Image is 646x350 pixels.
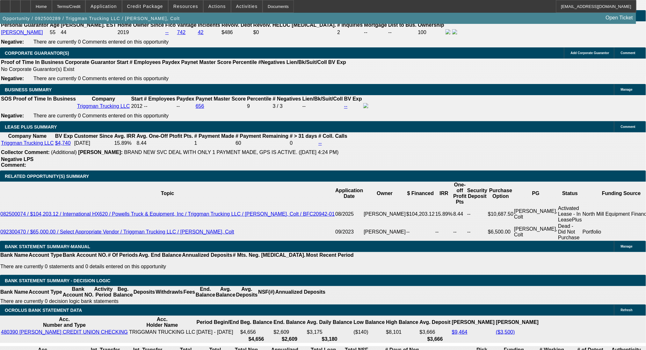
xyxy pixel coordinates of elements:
td: 1 [194,140,235,146]
th: Fees [183,286,195,298]
td: $4,656 [240,329,272,335]
div: 9 [247,103,271,109]
b: # Payment Made [194,133,234,139]
b: Avg. One-Off Ptofit Pts. [137,133,193,139]
b: Revolv. HELOC [MEDICAL_DATA]. [253,22,336,28]
a: Triggman Trucking LLC [77,103,130,109]
th: $ Financed [406,182,435,205]
td: TRIGGMAN TRUCKING LLC [129,329,196,335]
th: Bank Account NO. [62,252,108,258]
td: $6,500.00 [488,223,514,241]
th: End. Balance [195,286,215,298]
td: 08/2025 [335,205,363,223]
b: BV Exp [55,133,73,139]
b: Paynet Master Score [196,96,246,101]
th: PG [514,182,558,205]
th: High Balance [386,316,418,328]
span: Add Corporate Guarantor [571,51,609,55]
td: 15.89% [114,140,136,146]
a: 082500074 / $104,203.12 / International HX620 / Powells Truck & Equipment, Inc / Triggman Truckin... [0,211,335,217]
a: 742 [177,30,186,35]
span: Manage [621,88,633,91]
span: Credit Package [127,4,163,9]
button: Credit Package [122,0,168,12]
span: CORPORATE GUARANTOR(S) [5,51,69,56]
span: LEASE PLUS SUMMARY [5,124,57,129]
b: # Payment Remaining [236,133,288,139]
th: Period Begin/End [196,316,239,328]
th: # Mts. Neg. [MEDICAL_DATA]. [233,252,306,258]
th: Avg. Deposit [419,316,451,328]
td: $3,175 [307,329,353,335]
b: Ownership [418,22,444,28]
a: ($3,500) [496,329,515,335]
b: Negative: [1,113,24,118]
th: $3,666 [419,336,451,342]
a: -- [165,30,169,35]
b: [PERSON_NAME]: [78,150,123,155]
b: Percentile [233,59,257,65]
td: -- [467,205,488,223]
th: # Of Periods [108,252,138,258]
th: Withdrawls [155,286,183,298]
b: Negative: [1,76,24,81]
td: [DATE] - [DATE] [196,329,239,335]
th: Proof of Time In Business [13,96,76,102]
span: -- [144,103,148,109]
a: 42 [198,30,204,35]
th: Security Deposit [467,182,488,205]
span: Refresh [621,308,633,312]
th: NSF(#) [258,286,275,298]
span: Opportunity / 092500289 / Triggman Trucking LLC / [PERSON_NAME], Colt [3,16,180,21]
span: Comment [621,125,635,129]
span: There are currently 0 Comments entered on this opportunity [33,76,169,81]
img: linkedin-icon.png [452,29,457,34]
b: Avg. IRR [114,133,135,139]
td: -- [467,223,488,241]
button: Resources [169,0,203,12]
b: Company Name [8,133,47,139]
td: $8,101 [386,329,418,335]
td: [PERSON_NAME], Colt [514,223,558,241]
div: 3 / 3 [273,103,301,109]
b: Negative: [1,39,24,45]
td: -- [176,103,195,110]
th: Purchase Option [488,182,514,205]
span: Activities [236,4,258,9]
th: Avg. Balance [215,286,236,298]
td: -- [364,29,388,36]
span: There are currently 0 Comments entered on this opportunity [33,113,169,118]
b: Paydex [177,96,194,101]
b: Lien/Bk/Suit/Coll [287,59,327,65]
span: OCROLUS BANK STATEMENT DATA [5,308,82,313]
th: Avg. Deposits [236,286,258,298]
th: Owner [364,182,406,205]
span: Application [91,4,117,9]
b: # Negatives [273,96,301,101]
a: 656 [196,103,204,109]
b: Lien/Bk/Suit/Coll [302,96,343,101]
th: $4,656 [240,336,272,342]
b: Paynet Master Score [181,59,231,65]
th: Annualized Deposits [275,286,326,298]
th: Bank Account NO. [62,286,94,298]
span: 2019 [118,30,129,35]
p: There are currently 0 statements and 0 details entered on this opportunity [0,264,354,269]
b: BV Exp [344,96,362,101]
b: Mortgage [364,22,387,28]
td: [PERSON_NAME], Colt [514,205,558,223]
th: Deposits [133,286,156,298]
th: $2,609 [273,336,306,342]
td: 8.44 [453,205,467,223]
b: # Coll. Calls [318,133,347,139]
th: Beg. Balance [240,316,272,328]
a: -- [344,103,348,109]
span: Comment [621,51,635,55]
td: -- [406,223,435,241]
span: BUSINESS SUMMARY [5,87,52,92]
td: 2 [337,29,363,36]
td: 2012 [131,103,143,110]
button: Actions [204,0,231,12]
b: Corporate Guarantor [65,59,115,65]
th: Activity Period [94,286,113,298]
